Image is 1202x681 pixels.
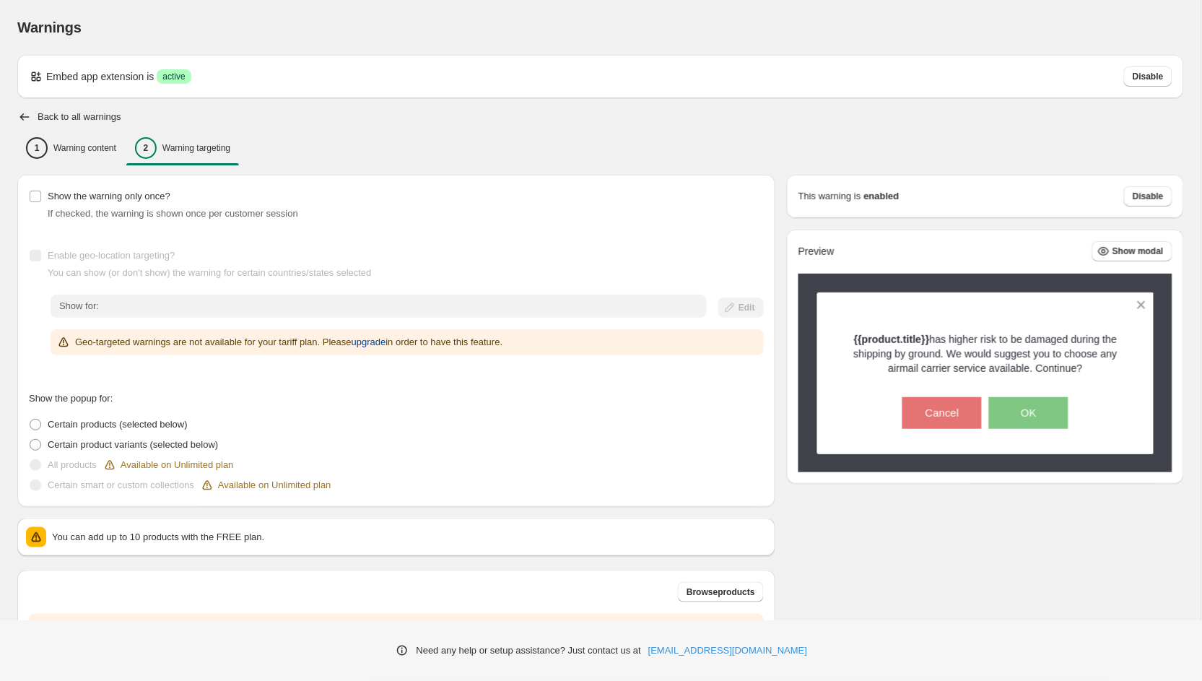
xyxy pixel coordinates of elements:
strong: {{product.title}} [854,334,930,345]
button: 1Warning content [17,133,125,163]
button: 2Warning targeting [126,133,239,163]
p: Warning content [53,142,116,154]
span: Warnings [17,19,82,35]
p: All products [48,458,97,472]
button: Browseproducts [678,582,764,602]
div: Available on Unlimited plan [103,458,234,472]
strong: enabled [864,189,900,204]
span: If checked, the warning is shown once per customer session [48,208,298,219]
p: Geo-targeted warnings are not available for your tariff plan. Please in order to have this feature. [75,335,502,350]
span: Certain products (selected below) [48,419,188,430]
span: active [162,71,185,82]
div: 2 [135,137,157,159]
div: Available on Unlimited plan [200,478,331,493]
p: Embed app extension is [46,69,154,84]
p: This warning is [798,189,861,204]
h2: Preview [798,246,835,258]
p: Warning targeting [162,142,230,154]
span: upgrade [352,335,386,350]
button: Show modal [1092,241,1172,261]
span: Enable geo-location targeting? [48,250,175,261]
span: Show modal [1112,246,1164,257]
p: No products added. Click "Browse" button in order to add products to the warning. [53,620,383,634]
span: Show the warning only once? [48,191,170,201]
h2: Back to all warnings [38,111,121,123]
span: Disable [1133,71,1164,82]
p: You can add up to 10 products with the FREE plan. [52,530,767,545]
p: Certain smart or custom collections [48,478,194,493]
div: 1 [26,137,48,159]
button: OK [989,397,1068,429]
span: Show for: [59,300,99,311]
button: Cancel [902,397,982,429]
span: Show the popup for: [29,393,113,404]
button: upgrade [343,331,395,354]
span: Disable [1133,191,1164,202]
span: You can show (or don't show) the warning for certain countries/states selected [48,267,372,278]
a: [EMAIL_ADDRESS][DOMAIN_NAME] [648,643,807,658]
span: Browse products [687,586,755,598]
span: Certain product variants (selected below) [48,439,218,450]
p: has higher risk to be damaged during the shipping by ground. We would suggest you to choose any a... [842,332,1129,376]
button: Disable [1124,66,1172,87]
button: Disable [1124,186,1172,207]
